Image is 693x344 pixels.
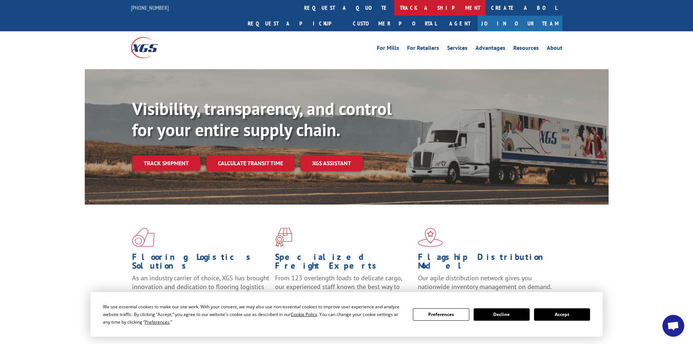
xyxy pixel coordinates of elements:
[103,303,404,326] div: We use essential cookies to make our site work. With your consent, we may also use non-essential ...
[418,253,555,274] h1: Flagship Distribution Model
[513,45,539,53] a: Resources
[132,155,200,171] a: Track shipment
[275,253,413,274] h1: Specialized Freight Experts
[242,16,347,31] a: Request a pickup
[407,45,439,53] a: For Retailers
[534,308,590,321] button: Accept
[475,45,505,53] a: Advantages
[413,308,469,321] button: Preferences
[91,292,603,337] div: Cookie Consent Prompt
[275,228,292,247] img: xgs-icon-focused-on-flooring-red
[418,228,443,247] img: xgs-icon-flagship-distribution-model-red
[418,274,552,291] span: Our agile distribution network gives you nationwide inventory management on demand.
[132,228,155,247] img: xgs-icon-total-supply-chain-intelligence-red
[275,274,413,306] p: From 123 overlength loads to delicate cargo, our experienced staff knows the best way to move you...
[347,16,442,31] a: Customer Portal
[300,155,363,171] a: XGS ASSISTANT
[132,253,270,274] h1: Flooring Logistics Solutions
[132,274,269,300] span: As an industry carrier of choice, XGS has brought innovation and dedication to flooring logistics...
[547,45,562,53] a: About
[662,315,684,337] a: Open chat
[447,45,467,53] a: Services
[478,16,562,31] a: Join Our Team
[291,311,317,317] span: Cookie Policy
[145,319,170,325] span: Preferences
[132,97,392,141] b: Visibility, transparency, and control for your entire supply chain.
[377,45,399,53] a: For Mills
[206,155,295,171] a: Calculate transit time
[131,4,169,11] a: [PHONE_NUMBER]
[442,16,478,31] a: Agent
[474,308,530,321] button: Decline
